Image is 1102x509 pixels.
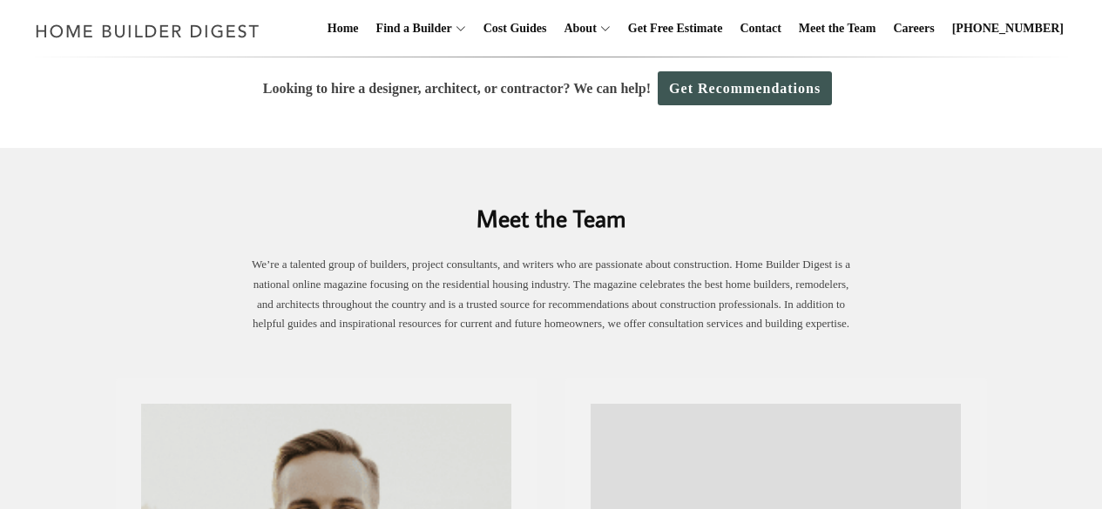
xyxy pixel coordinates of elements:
a: Cost Guides [477,1,554,57]
a: Meet the Team [792,1,883,57]
a: Find a Builder [369,1,452,57]
h2: Meet the Team [116,176,987,236]
a: [PHONE_NUMBER] [945,1,1071,57]
a: Get Recommendations [658,71,832,105]
a: About [557,1,596,57]
a: Careers [887,1,942,57]
a: Home [321,1,366,57]
p: We’re a talented group of builders, project consultants, and writers who are passionate about con... [247,255,856,334]
img: Home Builder Digest [28,14,267,48]
a: Contact [733,1,788,57]
a: Get Free Estimate [621,1,730,57]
